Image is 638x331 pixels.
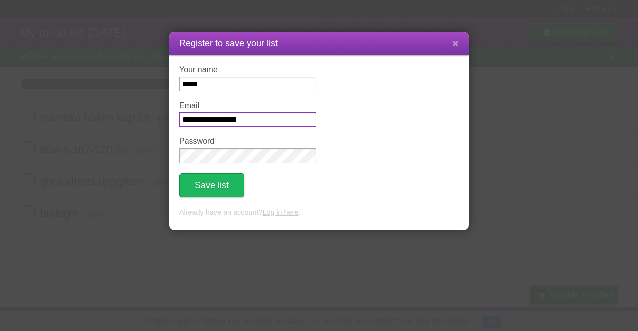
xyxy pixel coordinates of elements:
[179,137,316,146] label: Password
[179,65,316,74] label: Your name
[179,207,459,218] p: Already have an account? .
[262,208,298,216] a: Log in here
[179,173,244,197] button: Save list
[179,37,459,50] h1: Register to save your list
[179,101,316,110] label: Email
